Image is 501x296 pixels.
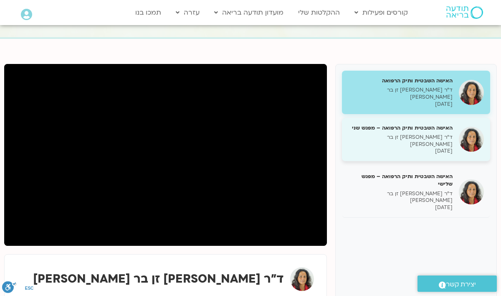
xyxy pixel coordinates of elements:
p: [DATE] [348,148,453,155]
p: ד״ר [PERSON_NAME] זן בר [PERSON_NAME] [348,190,453,204]
h5: האישה השבטית ותיק הרפואה [348,77,453,84]
p: [DATE] [348,101,453,108]
a: קורסים ופעילות [350,5,412,20]
h5: האישה השבטית ותיק הרפואה – מפגש שלישי [348,173,453,188]
a: יצירת קשר [417,276,497,292]
a: עזרה [172,5,204,20]
p: [DATE] [348,204,453,211]
img: ד״ר צילה זן בר צור [290,267,314,291]
img: האישה השבטית ותיק הרפואה – מפגש שלישי [459,179,484,204]
p: ד״ר [PERSON_NAME] זן בר [PERSON_NAME] [348,134,453,148]
span: יצירת קשר [446,279,476,290]
img: האישה השבטית ותיק הרפואה – מפגש שני [459,127,484,152]
img: האישה השבטית ותיק הרפואה [459,80,484,105]
h5: האישה השבטית ותיק הרפואה – מפגש שני [348,124,453,132]
p: ד״ר [PERSON_NAME] זן בר [PERSON_NAME] [348,87,453,101]
a: תמכו בנו [131,5,165,20]
strong: ד״ר [PERSON_NAME] זן בר [PERSON_NAME] [33,271,284,287]
a: מועדון תודעה בריאה [210,5,288,20]
img: תודעה בריאה [446,6,483,19]
a: ההקלטות שלי [294,5,344,20]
